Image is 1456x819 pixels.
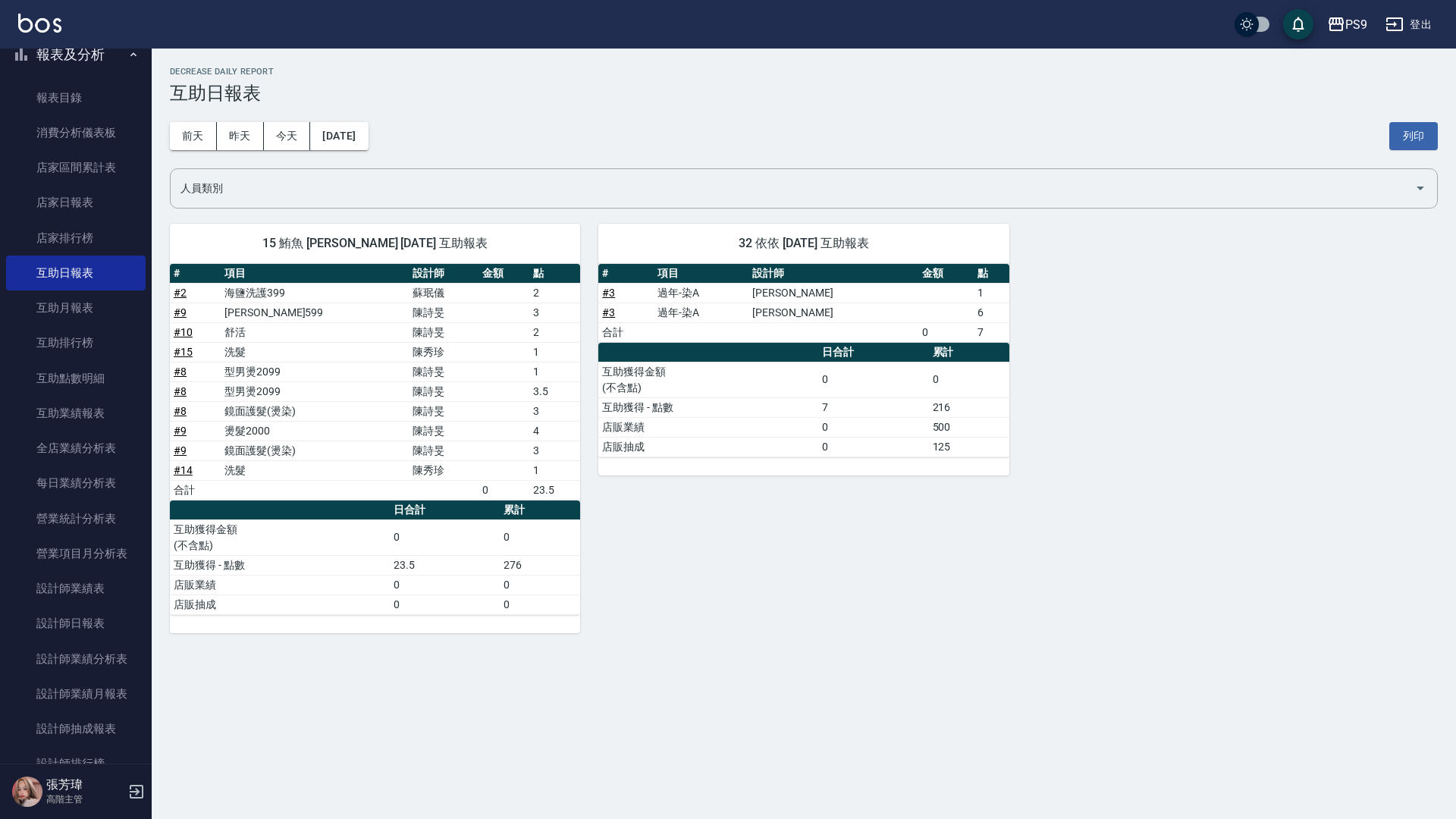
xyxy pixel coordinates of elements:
td: 陳詩旻 [409,381,479,401]
td: 3.5 [529,381,580,401]
a: 互助日報表 [6,256,146,290]
td: 0 [818,362,928,397]
td: 陳詩旻 [409,322,479,342]
td: 0 [479,480,529,500]
button: [DATE] [310,122,368,150]
td: 陳詩旻 [409,421,479,441]
a: #8 [174,385,187,397]
th: 點 [529,264,580,284]
td: 燙髮2000 [221,421,409,441]
a: #14 [174,464,193,476]
a: #3 [602,306,615,318]
td: 1 [529,460,580,480]
button: PS9 [1321,9,1373,40]
td: 合計 [170,480,221,500]
a: 報表目錄 [6,80,146,115]
input: 人員名稱 [177,175,1408,202]
td: 1 [974,283,1009,303]
td: 鏡面護髮(燙染) [221,401,409,421]
td: 7 [818,397,928,417]
span: 32 依依 [DATE] 互助報表 [617,236,990,251]
td: 0 [500,519,580,555]
td: 型男燙2099 [221,381,409,401]
th: 累計 [929,343,1009,362]
td: 0 [390,595,500,614]
td: 蘇珉儀 [409,283,479,303]
td: [PERSON_NAME] [748,303,918,322]
td: 陳秀珍 [409,342,479,362]
th: # [598,264,654,284]
td: 店販業績 [598,417,818,437]
a: 設計師抽成報表 [6,711,146,746]
td: 海鹽洗護399 [221,283,409,303]
button: 登出 [1379,11,1438,39]
td: 0 [500,595,580,614]
td: 互助獲得 - 點數 [170,555,390,575]
a: 消費分析儀表板 [6,115,146,150]
table: a dense table [170,500,580,615]
td: [PERSON_NAME] [748,283,918,303]
span: 15 鮪魚 [PERSON_NAME] [DATE] 互助報表 [188,236,562,251]
td: 過年-染A [654,303,748,322]
td: 陳詩旻 [409,303,479,322]
button: 列印 [1389,122,1438,150]
a: #9 [174,444,187,457]
div: PS9 [1345,15,1367,34]
td: 3 [529,303,580,322]
a: 互助業績報表 [6,396,146,431]
td: 7 [974,322,1009,342]
th: 設計師 [748,264,918,284]
td: 0 [390,519,500,555]
a: 店家排行榜 [6,221,146,256]
td: 276 [500,555,580,575]
td: [PERSON_NAME]599 [221,303,409,322]
a: 互助排行榜 [6,325,146,360]
td: 洗髮 [221,460,409,480]
td: 23.5 [390,555,500,575]
td: 6 [974,303,1009,322]
td: 互助獲得 - 點數 [598,397,818,417]
h2: Decrease Daily Report [170,67,1438,77]
td: 0 [818,417,928,437]
td: 陳詩旻 [409,362,479,381]
th: 點 [974,264,1009,284]
td: 2 [529,322,580,342]
a: 營業統計分析表 [6,501,146,536]
a: 設計師業績表 [6,571,146,606]
td: 互助獲得金額 (不含點) [598,362,818,397]
th: 項目 [654,264,748,284]
a: #8 [174,405,187,417]
th: 金額 [479,264,529,284]
a: 全店業績分析表 [6,431,146,466]
a: 互助點數明細 [6,361,146,396]
td: 型男燙2099 [221,362,409,381]
td: 陳詩旻 [409,441,479,460]
td: 店販抽成 [598,437,818,457]
td: 洗髮 [221,342,409,362]
a: #2 [174,287,187,299]
table: a dense table [598,343,1009,457]
a: #8 [174,366,187,378]
a: 店家區間累計表 [6,150,146,185]
th: 日合計 [390,500,500,520]
a: 每日業績分析表 [6,466,146,500]
th: # [170,264,221,284]
table: a dense table [598,264,1009,343]
td: 4 [529,421,580,441]
a: #10 [174,326,193,338]
td: 216 [929,397,1009,417]
h5: 張芳瑋 [46,777,124,792]
td: 0 [500,575,580,595]
td: 2 [529,283,580,303]
img: Logo [18,14,61,33]
img: Person [12,777,42,807]
td: 店販業績 [170,575,390,595]
a: 設計師排行榜 [6,746,146,781]
button: save [1283,9,1313,39]
table: a dense table [170,264,580,500]
td: 陳詩旻 [409,401,479,421]
a: #9 [174,425,187,437]
h3: 互助日報表 [170,83,1438,104]
td: 舒活 [221,322,409,342]
a: 互助月報表 [6,290,146,325]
